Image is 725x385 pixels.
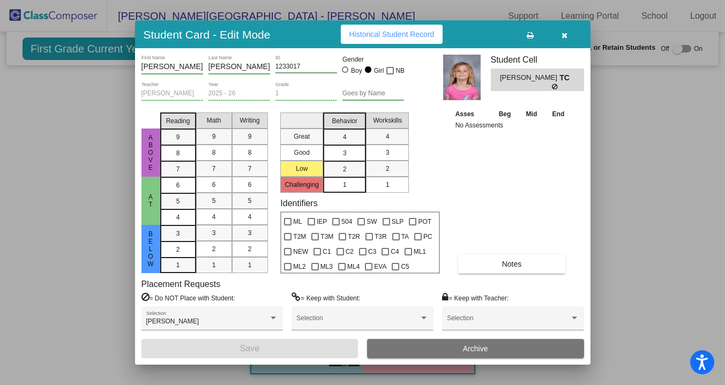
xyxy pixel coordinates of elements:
[423,230,432,243] span: PC
[275,63,337,71] input: Enter ID
[320,230,333,243] span: T3M
[343,132,347,142] span: 4
[346,245,354,258] span: C2
[349,30,435,39] span: Historical Student Record
[453,108,491,120] th: Asses
[463,344,488,353] span: Archive
[375,230,387,243] span: T3R
[442,292,509,303] label: = Keep with Teacher:
[386,164,390,173] span: 2
[367,215,377,228] span: SW
[141,90,203,97] input: teacher
[342,55,404,64] mat-label: Gender
[544,108,572,120] th: End
[401,260,409,273] span: C5
[343,164,347,174] span: 2
[292,292,360,303] label: = Keep with Student:
[248,228,252,238] span: 3
[176,148,180,158] span: 8
[386,148,390,157] span: 3
[392,215,404,228] span: SLP
[386,132,390,141] span: 4
[212,132,216,141] span: 9
[176,197,180,206] span: 5
[559,72,574,84] span: TC
[248,164,252,173] span: 7
[293,215,302,228] span: ML
[212,244,216,254] span: 2
[374,260,386,273] span: EVA
[208,90,270,97] input: year
[317,215,327,228] span: IEP
[275,90,337,97] input: grade
[248,212,252,222] span: 4
[212,164,216,173] span: 7
[373,116,402,125] span: Workskills
[341,215,352,228] span: 504
[212,228,216,238] span: 3
[166,116,190,126] span: Reading
[453,120,572,131] td: No Assessments
[386,180,390,190] span: 1
[176,229,180,238] span: 3
[341,25,443,44] button: Historical Student Record
[248,180,252,190] span: 6
[395,64,405,77] span: NB
[248,260,252,270] span: 1
[418,215,431,228] span: POT
[519,108,544,120] th: Mid
[348,230,360,243] span: T2R
[146,134,155,171] span: ABove
[176,164,180,174] span: 7
[293,245,308,258] span: NEW
[367,339,584,358] button: Archive
[248,196,252,206] span: 5
[414,245,426,258] span: ML1
[176,180,180,190] span: 6
[401,230,409,243] span: TA
[176,245,180,254] span: 2
[212,148,216,157] span: 8
[280,198,317,208] label: Identifiers
[176,213,180,222] span: 4
[144,28,271,41] h3: Student Card - Edit Mode
[373,66,384,76] div: Girl
[458,254,566,274] button: Notes
[212,196,216,206] span: 5
[343,180,347,190] span: 1
[176,132,180,142] span: 9
[146,193,155,208] span: At
[320,260,333,273] span: ML3
[323,245,331,258] span: C1
[342,90,404,97] input: goes by name
[141,279,221,289] label: Placement Requests
[391,245,399,258] span: C4
[248,244,252,254] span: 2
[502,260,522,268] span: Notes
[500,72,559,84] span: [PERSON_NAME]
[240,344,259,353] span: Save
[293,260,305,273] span: ML2
[141,339,358,358] button: Save
[240,116,259,125] span: Writing
[212,260,216,270] span: 1
[347,260,360,273] span: ML4
[491,55,584,65] h3: Student Cell
[212,180,216,190] span: 6
[176,260,180,270] span: 1
[212,212,216,222] span: 4
[491,108,519,120] th: Beg
[343,148,347,158] span: 3
[146,230,155,268] span: Below
[248,132,252,141] span: 9
[350,66,362,76] div: Boy
[293,230,306,243] span: T2M
[146,318,199,325] span: [PERSON_NAME]
[248,148,252,157] span: 8
[368,245,376,258] span: C3
[207,116,221,125] span: Math
[141,292,235,303] label: = Do NOT Place with Student:
[332,116,357,126] span: Behavior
